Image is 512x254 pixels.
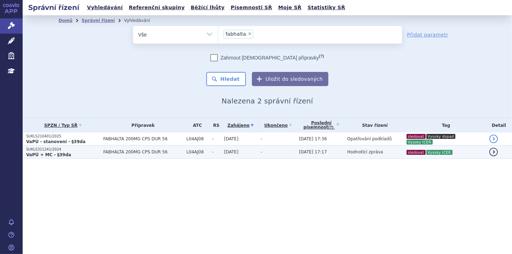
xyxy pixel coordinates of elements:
p: SUKLS210401/2025 [26,134,100,139]
abbr: (?) [328,125,334,130]
i: sledovat [407,134,426,139]
input: fabhalta [255,29,259,38]
th: ATC [183,118,208,132]
a: Správní řízení [82,18,115,23]
label: Zahrnout [DEMOGRAPHIC_DATA] přípravky [211,54,324,61]
abbr: (?) [319,54,324,58]
th: Přípravek [100,118,183,132]
span: [DATE] [224,149,238,154]
span: [DATE] 17:17 [299,149,327,154]
a: Domů [59,18,73,23]
span: FABHALTA 200MG CPS DUR 56 [103,149,183,154]
th: RS [208,118,220,132]
i: Vysoky ICER [407,140,433,145]
a: Referenční skupiny [127,3,187,12]
a: Ukončeno [261,120,295,130]
i: Vysoky ICER [426,150,453,155]
button: Hledat [206,72,246,86]
p: SUKLS311241/2024 [26,147,100,152]
a: Běžící lhůty [189,3,227,12]
span: L04AJ08 [186,136,208,141]
a: Zahájeno [224,120,257,130]
button: Uložit do sledovaných [252,72,328,86]
th: Detail [486,118,512,132]
a: detail [489,148,498,156]
a: Statistiky SŘ [305,3,347,12]
strong: VaPÚ + MC - §39da [26,152,71,157]
th: Stav řízení [344,118,402,132]
a: Vyhledávání [85,3,125,12]
span: - [212,136,220,141]
strong: VaPÚ - stanovení - §39da [26,139,86,144]
a: detail [489,135,498,143]
span: Hodnotící zpráva [347,149,383,154]
span: - [261,136,262,141]
span: Opatřování podkladů [347,136,392,141]
li: Vyhledávání [124,15,159,26]
a: Moje SŘ [276,3,304,12]
i: Vysoky dopad [426,134,455,139]
span: - [212,149,220,154]
span: Nalezena 2 správní řízení [222,97,313,105]
a: SPZN / Typ SŘ [26,120,100,130]
span: FABHALTA 200MG CPS DUR 56 [103,136,183,141]
th: Tag [403,118,486,132]
span: [DATE] [224,136,238,141]
span: [DATE] 17:36 [299,136,327,141]
span: × [248,32,252,36]
span: L04AJ08 [186,149,208,154]
a: Poslednípísemnost(?) [299,118,344,132]
h2: Správní řízení [23,2,85,12]
i: sledovat [407,150,426,155]
a: Písemnosti SŘ [229,3,274,12]
span: fabhalta [226,32,246,36]
span: - [261,149,262,154]
a: Přidat parametr [407,31,449,38]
